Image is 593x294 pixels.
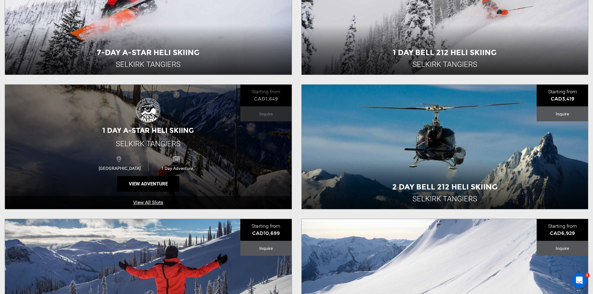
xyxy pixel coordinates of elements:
span: [GEOGRAPHIC_DATA] [91,166,148,171]
span: 1 Day A-Star Heli Skiing [102,126,194,135]
span: 1 [585,273,590,278]
span: Selkirk Tangiers [116,139,181,148]
span: 1 Day Adventure [148,166,205,171]
img: images [136,98,161,123]
a: View All Slots [5,196,292,209]
button: View Adventure [117,176,179,192]
iframe: Intercom live chat [572,273,587,288]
